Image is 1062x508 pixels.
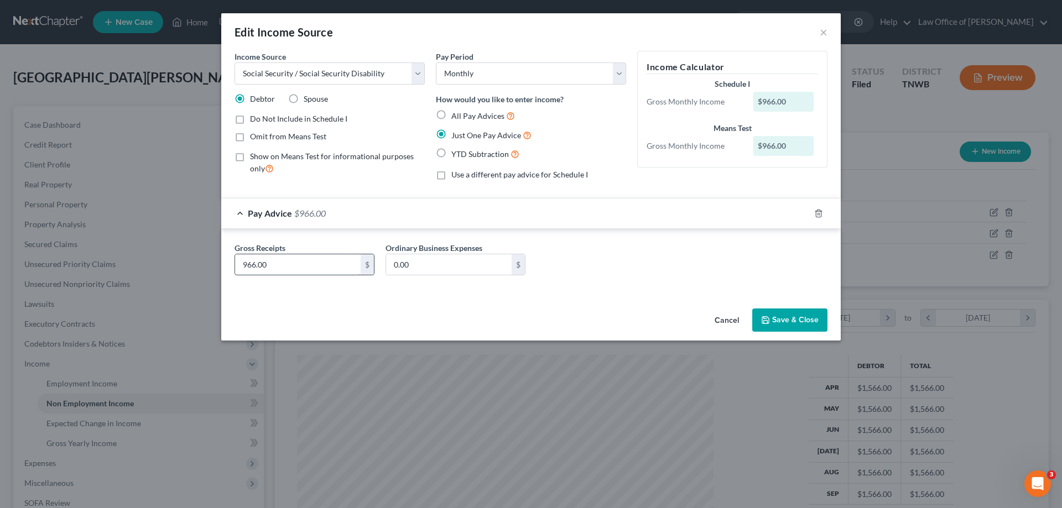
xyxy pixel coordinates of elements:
[235,242,285,254] label: Gross Receipts
[235,254,361,275] input: 0.00
[647,60,818,74] h5: Income Calculator
[250,132,326,141] span: Omit from Means Test
[386,254,512,275] input: 0.00
[1024,470,1051,497] iframe: Intercom live chat
[436,93,564,105] label: How would you like to enter income?
[248,208,292,218] span: Pay Advice
[235,52,286,61] span: Income Source
[294,208,326,218] span: $966.00
[386,242,482,254] label: Ordinary Business Expenses
[451,149,509,159] span: YTD Subtraction
[304,94,328,103] span: Spouse
[753,136,814,156] div: $966.00
[250,114,347,123] span: Do Not Include in Schedule I
[451,111,504,121] span: All Pay Advices
[753,92,814,112] div: $966.00
[451,170,588,179] span: Use a different pay advice for Schedule I
[641,140,748,151] div: Gross Monthly Income
[451,130,521,140] span: Just One Pay Advice
[250,151,414,173] span: Show on Means Test for informational purposes only
[752,308,827,332] button: Save & Close
[820,25,827,39] button: ×
[706,310,748,332] button: Cancel
[647,123,818,134] div: Means Test
[250,94,275,103] span: Debtor
[512,254,525,275] div: $
[641,96,748,107] div: Gross Monthly Income
[436,51,473,62] label: Pay Period
[647,78,818,90] div: Schedule I
[1047,470,1056,479] span: 3
[361,254,374,275] div: $
[235,24,333,40] div: Edit Income Source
